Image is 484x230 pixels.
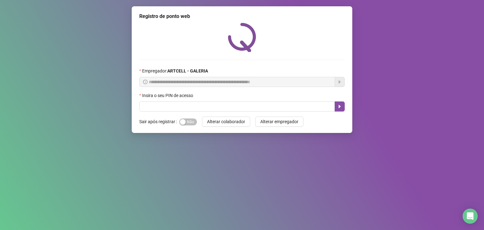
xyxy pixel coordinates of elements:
[139,117,179,127] label: Sair após registrar
[337,104,342,109] span: caret-right
[207,118,245,125] span: Alterar colaborador
[202,117,250,127] button: Alterar colaborador
[255,117,303,127] button: Alterar empregador
[463,209,478,224] div: Open Intercom Messenger
[167,68,208,73] strong: ARTCELL - GALERIA
[143,80,147,84] span: info-circle
[139,13,345,20] div: Registro de ponto web
[142,67,208,74] span: Empregador :
[139,92,197,99] label: Insira o seu PIN de acesso
[260,118,298,125] span: Alterar empregador
[228,23,256,52] img: QRPoint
